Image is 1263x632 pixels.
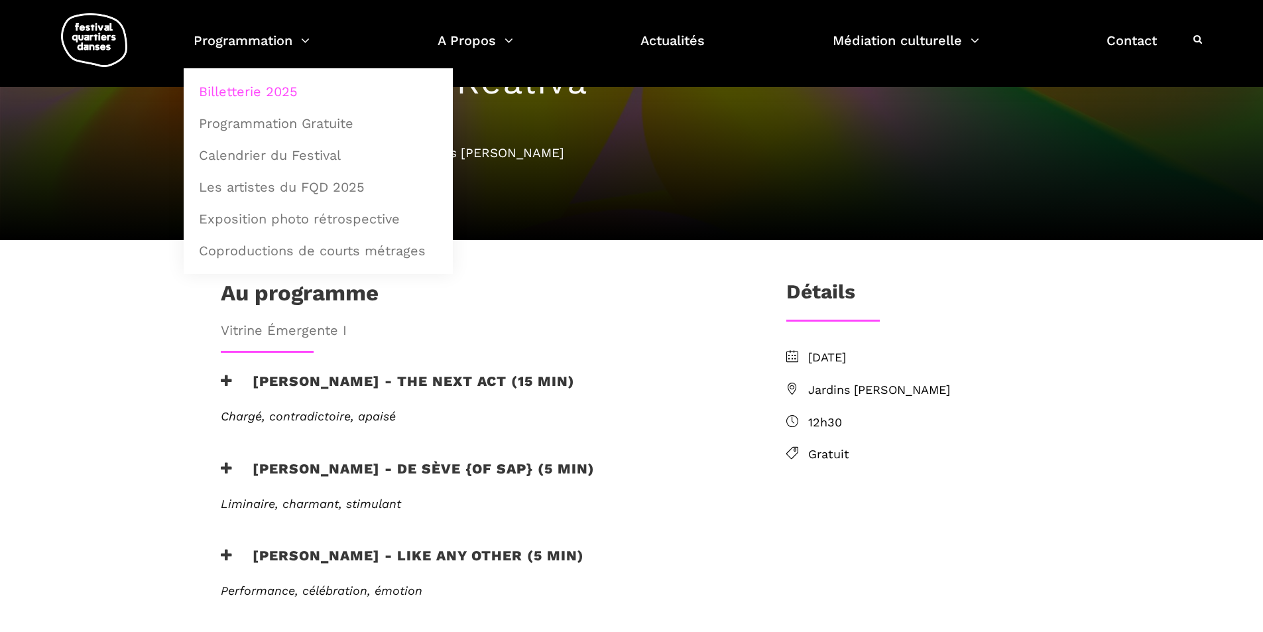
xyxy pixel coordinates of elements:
[808,381,1043,400] span: Jardins [PERSON_NAME]
[833,29,979,68] a: Médiation culturelle
[61,13,127,67] img: logo-fqd-med
[808,348,1043,367] span: [DATE]
[221,280,379,313] h1: Au programme
[640,29,705,68] a: Actualités
[191,172,446,202] a: Les artistes du FQD 2025
[221,320,743,341] span: Vitrine Émergente I
[191,204,446,234] a: Exposition photo rétrospective
[389,145,564,160] span: Jardins [PERSON_NAME]
[786,280,855,313] h3: Détails
[221,460,595,493] h3: [PERSON_NAME] - de sève {of sap} (5 min)
[221,409,396,423] em: Chargé, contradictoire, apaisé
[1107,29,1157,68] a: Contact
[191,235,446,266] a: Coproductions de courts métrages
[194,29,310,68] a: Programmation
[221,584,422,598] em: Performance, célébration, émotion
[221,497,401,511] em: Liminaire, charmant, stimulant
[438,29,513,68] a: A Propos
[191,76,446,107] a: Billetterie 2025
[221,373,575,406] h3: [PERSON_NAME] - the next act (15 min)
[191,108,446,139] a: Programmation Gratuite
[808,413,1043,432] span: 12h30
[221,547,584,580] h3: [PERSON_NAME] - Like any other (5 min)
[808,445,1043,464] span: Gratuit
[191,140,446,170] a: Calendrier du Festival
